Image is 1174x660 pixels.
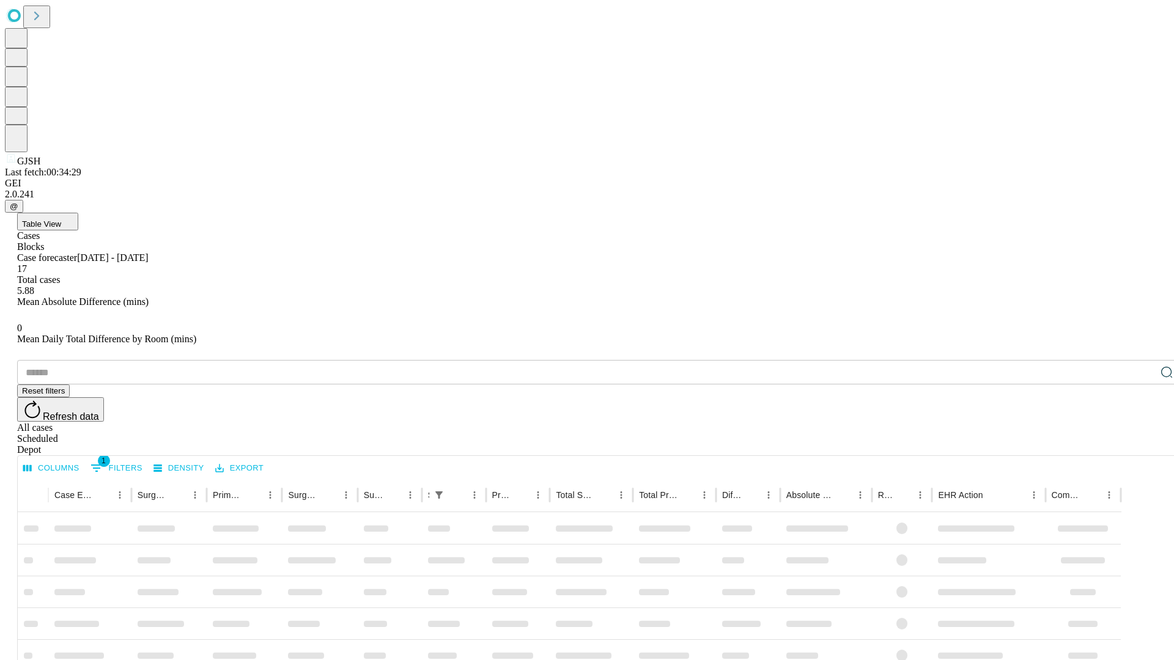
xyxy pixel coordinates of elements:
[94,486,111,504] button: Sort
[639,490,677,500] div: Total Predicted Duration
[430,486,448,504] button: Show filters
[213,490,243,500] div: Primary Service
[17,296,149,307] span: Mean Absolute Difference (mins)
[596,486,613,504] button: Sort
[895,486,912,504] button: Sort
[556,490,594,500] div: Total Scheduled Duration
[1084,486,1101,504] button: Sort
[288,490,319,500] div: Surgery Name
[10,202,18,211] span: @
[43,411,99,422] span: Refresh data
[5,189,1169,200] div: 2.0.241
[111,486,128,504] button: Menu
[1052,490,1082,500] div: Comments
[984,486,1002,504] button: Sort
[169,486,186,504] button: Sort
[22,386,65,395] span: Reset filters
[245,486,262,504] button: Sort
[402,486,419,504] button: Menu
[20,459,83,478] button: Select columns
[696,486,713,504] button: Menu
[679,486,696,504] button: Sort
[430,486,448,504] div: 1 active filter
[1101,486,1118,504] button: Menu
[1025,486,1043,504] button: Menu
[17,285,34,296] span: 5.88
[212,459,267,478] button: Export
[17,274,60,285] span: Total cases
[835,486,852,504] button: Sort
[385,486,402,504] button: Sort
[613,486,630,504] button: Menu
[760,486,777,504] button: Menu
[77,252,148,263] span: [DATE] - [DATE]
[17,263,27,274] span: 17
[17,252,77,263] span: Case forecaster
[938,490,983,500] div: EHR Action
[492,490,512,500] div: Predicted In Room Duration
[262,486,279,504] button: Menu
[743,486,760,504] button: Sort
[428,490,429,500] div: Scheduled In Room Duration
[54,490,93,500] div: Case Epic Id
[17,397,104,422] button: Refresh data
[186,486,204,504] button: Menu
[786,490,833,500] div: Absolute Difference
[5,200,23,213] button: @
[320,486,338,504] button: Sort
[5,167,81,177] span: Last fetch: 00:34:29
[150,459,207,478] button: Density
[722,490,742,500] div: Difference
[17,156,40,166] span: GJSH
[852,486,869,504] button: Menu
[466,486,483,504] button: Menu
[22,219,61,229] span: Table View
[138,490,168,500] div: Surgeon Name
[98,455,110,467] span: 1
[87,458,146,478] button: Show filters
[530,486,547,504] button: Menu
[5,178,1169,189] div: GEI
[17,213,78,230] button: Table View
[912,486,929,504] button: Menu
[878,490,894,500] div: Resolved in EHR
[338,486,355,504] button: Menu
[449,486,466,504] button: Sort
[17,384,70,397] button: Reset filters
[17,334,196,344] span: Mean Daily Total Difference by Room (mins)
[17,323,22,333] span: 0
[364,490,383,500] div: Surgery Date
[512,486,530,504] button: Sort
